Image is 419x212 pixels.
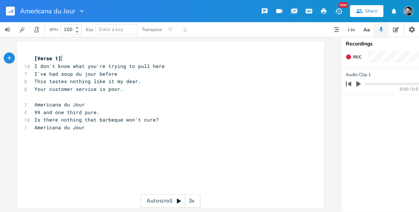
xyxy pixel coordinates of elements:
button: Share [350,5,383,17]
span: Your customer service is poor. [34,86,123,92]
button: New [331,4,346,18]
button: Rec [342,51,364,63]
div: Autoscroll [140,194,200,208]
span: Americana du Jour [34,101,85,108]
span: I've had soup du jour before [34,71,117,77]
span: I don't know what you're trying to pull here [34,63,165,69]
span: Enter a key [99,26,123,33]
span: [Verse 1] [34,55,61,62]
div: New [338,2,348,8]
span: Is there nothing that barbeque won't cure? [34,116,159,123]
span: Audio Clip 1 [345,71,371,78]
div: 3x [185,194,198,208]
div: Transpose [142,27,162,32]
span: Rec [353,54,361,60]
div: Share [365,8,377,14]
div: BPM [50,28,58,32]
span: This tastes nothing like it my dear. [34,78,141,85]
span: Americana du Jour [34,124,85,131]
span: Americana du Jour [20,8,75,14]
span: 99 and one third pure. [34,109,100,116]
img: Timothy James [403,6,413,16]
div: Key [86,27,93,32]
